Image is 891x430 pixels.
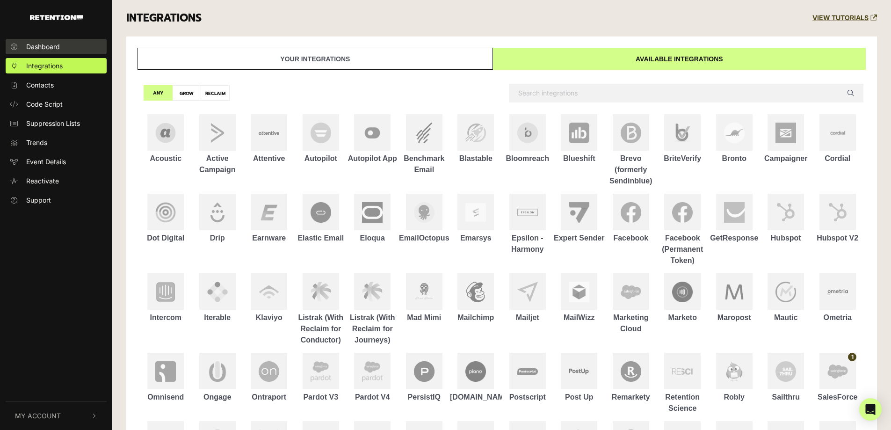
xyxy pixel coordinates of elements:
[621,123,641,143] img: Brevo (formerly Sendinblue)
[140,353,192,403] a: Omnisend Omnisend
[848,353,856,361] span: 1
[553,233,605,244] div: Expert Sender
[450,312,502,323] div: Mailchimp
[243,392,295,403] div: Ontraport
[192,114,244,175] a: Active Campaign Active Campaign
[207,123,228,143] img: Active Campaign
[827,202,848,222] img: Hubspot V2
[259,361,279,382] img: Ontraport
[192,233,244,244] div: Drip
[192,194,244,244] a: Drip Drip
[26,61,63,71] span: Integrations
[362,282,383,302] img: Listrak (With Reclaim for Journeys)
[243,153,295,164] div: Attentive
[509,84,864,102] input: Search integrations
[724,123,745,143] img: Bronto
[155,202,176,223] img: Dot Digital
[775,282,796,302] img: Mautic
[6,192,107,208] a: Support
[295,114,347,164] a: Autopilot Autopilot
[760,273,812,323] a: Mautic Mautic
[450,153,502,164] div: Blastable
[140,312,192,323] div: Intercom
[812,194,864,244] a: Hubspot V2 Hubspot V2
[672,368,693,375] img: Retention Science
[172,85,201,101] label: GROW
[672,282,693,302] img: Marketo
[812,114,864,164] a: Cordial Cordial
[709,312,761,323] div: Maropost
[760,392,812,403] div: Sailthru
[553,312,605,323] div: MailWizz
[502,194,554,255] a: Epsilon - Harmony Epsilon - Harmony
[605,114,657,187] a: Brevo (formerly Sendinblue) Brevo (formerly Sendinblue)
[657,114,709,164] a: BriteVerify BriteVerify
[657,233,709,266] div: Facebook (Permanent Token)
[553,194,605,244] a: Expert Sender Expert Sender
[26,157,66,167] span: Event Details
[493,48,866,70] a: Available integrations
[155,123,176,143] img: Acoustic
[672,202,693,223] img: Facebook (Permanent Token)
[347,233,398,244] div: Eloqua
[709,153,761,164] div: Bronto
[709,194,761,244] a: GetResponse GetResponse
[6,154,107,169] a: Event Details
[144,85,173,101] label: ANY
[398,312,450,323] div: Mad Mimi
[311,361,331,382] img: Pardot V3
[398,392,450,403] div: PersistIQ
[724,282,745,302] img: Maropost
[6,96,107,112] a: Code Script
[569,282,589,302] img: MailWizz
[569,368,589,374] img: Post Up
[709,273,761,323] a: Maropost Maropost
[760,353,812,403] a: Sailthru Sailthru
[138,48,493,70] a: Your integrations
[398,194,450,244] a: EmailOctopus EmailOctopus
[311,123,331,143] img: Autopilot
[362,361,383,382] img: Pardot V4
[155,282,176,302] img: Intercom
[517,282,538,302] img: Mailjet
[259,131,279,135] img: Attentive
[605,273,657,335] a: Marketing Cloud Marketing Cloud
[760,153,812,164] div: Campaigner
[26,99,63,109] span: Code Script
[6,135,107,150] a: Trends
[465,282,486,302] img: Mailchimp
[657,194,709,266] a: Facebook (Permanent Token) Facebook (Permanent Token)
[398,153,450,175] div: Benchmark Email
[502,233,554,255] div: Epsilon - Harmony
[140,153,192,164] div: Acoustic
[347,353,398,403] a: Pardot V4 Pardot V4
[259,202,279,223] img: Earnware
[26,42,60,51] span: Dashboard
[553,392,605,403] div: Post Up
[295,153,347,164] div: Autopilot
[502,392,554,403] div: Postscript
[140,114,192,164] a: Acoustic Acoustic
[6,116,107,131] a: Suppression Lists
[207,282,228,302] img: Iterable
[398,114,450,175] a: Benchmark Email Benchmark Email
[569,123,589,143] img: Blueshift
[553,353,605,403] a: Post Up Post Up
[311,202,331,223] img: Elastic Email
[859,398,882,421] div: Open Intercom Messenger
[775,123,796,143] img: Campaigner
[140,392,192,403] div: Omnisend
[347,273,398,346] a: Listrak (With Reclaim for Journeys) Listrak (With Reclaim for Journeys)
[812,273,864,323] a: Ometria Ometria
[605,153,657,187] div: Brevo (formerly Sendinblue)
[517,123,538,143] img: Bloomreach
[6,39,107,54] a: Dashboard
[709,233,761,244] div: GetResponse
[812,233,864,244] div: Hubspot V2
[812,153,864,164] div: Cordial
[295,353,347,403] a: Pardot V3 Pardot V3
[295,194,347,244] a: Elastic Email Elastic Email
[414,361,435,382] img: PersistIQ
[553,273,605,323] a: MailWizz MailWizz
[155,361,176,382] img: Omnisend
